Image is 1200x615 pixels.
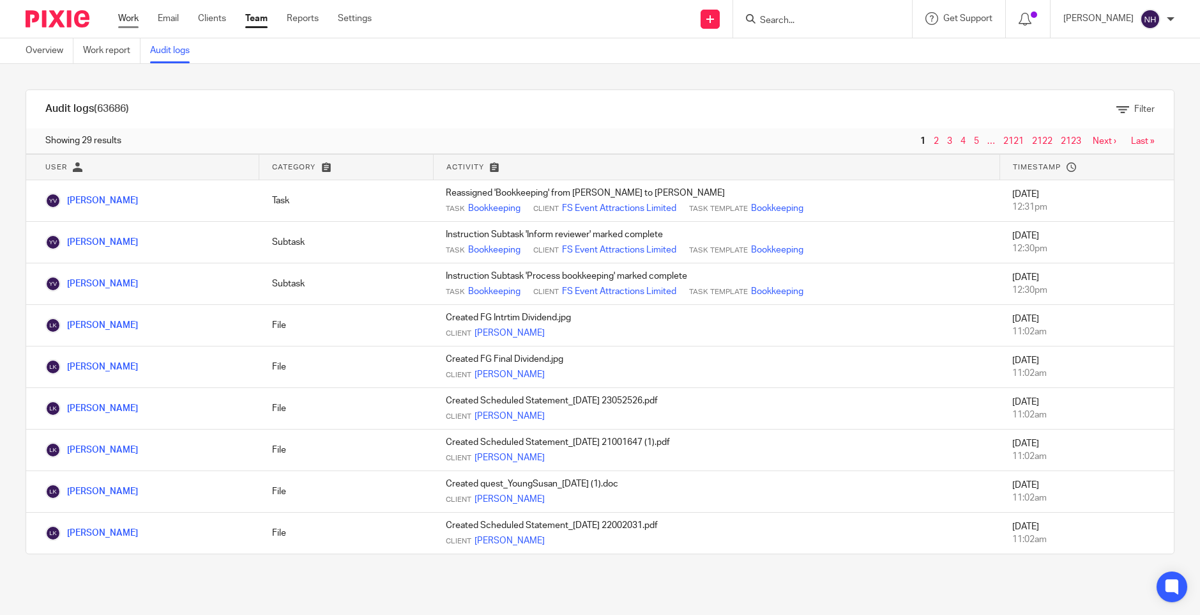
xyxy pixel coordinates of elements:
[83,38,141,63] a: Work report
[1061,137,1081,146] a: 2123
[468,244,520,256] a: Bookkeeping
[446,164,484,171] span: Activity
[259,388,434,430] td: File
[446,370,471,380] span: Client
[45,196,138,205] a: [PERSON_NAME]
[259,305,434,346] td: File
[562,244,676,256] a: FS Event Attractions Limited
[45,321,138,330] a: [PERSON_NAME]
[1013,164,1061,171] span: Timestamp
[1012,242,1161,255] div: 12:30pm
[433,263,999,305] td: Instruction Subtask 'Process bookkeeping' marked complete
[45,279,138,288] a: [PERSON_NAME]
[689,287,748,297] span: Task Template
[974,137,979,146] a: 5
[45,529,138,538] a: [PERSON_NAME]
[1012,492,1161,504] div: 11:02am
[433,305,999,346] td: Created FG Intrtim Dividend.jpg
[446,204,465,214] span: Task
[45,238,138,247] a: [PERSON_NAME]
[45,276,61,292] img: Yana Velihura
[961,137,966,146] a: 4
[259,430,434,471] td: File
[1134,105,1155,114] span: Filter
[1032,137,1052,146] a: 2122
[45,446,138,455] a: [PERSON_NAME]
[198,12,226,25] a: Clients
[45,404,138,413] a: [PERSON_NAME]
[1012,409,1161,421] div: 11:02am
[689,245,748,256] span: Task Template
[999,263,1174,305] td: [DATE]
[943,14,992,23] span: Get Support
[45,362,138,371] a: [PERSON_NAME]
[433,388,999,430] td: Created Scheduled Statement_[DATE] 23052526.pdf
[26,38,73,63] a: Overview
[433,180,999,222] td: Reassigned 'Bookkeeping' from [PERSON_NAME] to [PERSON_NAME]
[533,245,559,256] span: Client
[947,137,952,146] a: 3
[259,180,434,222] td: Task
[272,164,315,171] span: Category
[468,202,520,215] a: Bookkeeping
[338,12,372,25] a: Settings
[751,244,803,256] a: Bookkeeping
[468,285,520,298] a: Bookkeeping
[433,430,999,471] td: Created Scheduled Statement_[DATE] 21001647 (1).pdf
[562,202,676,215] a: FS Event Attractions Limited
[475,327,545,339] a: [PERSON_NAME]
[446,536,471,547] span: Client
[245,12,268,25] a: Team
[999,388,1174,430] td: [DATE]
[45,442,61,458] img: Lenka Kozubova
[45,401,61,416] img: Lenka Kozubova
[433,471,999,513] td: Created quest_YoungSusan_[DATE] (1).doc
[433,222,999,263] td: Instruction Subtask 'Inform reviewer' marked complete
[1012,450,1161,463] div: 11:02am
[259,471,434,513] td: File
[1093,137,1116,146] a: Next ›
[45,359,61,375] img: Lenka Kozubova
[934,137,939,146] a: 2
[1012,284,1161,297] div: 12:30pm
[1012,201,1161,214] div: 12:31pm
[917,136,1155,146] nav: pager
[446,245,465,256] span: Task
[433,513,999,554] td: Created Scheduled Statement_[DATE] 22002031.pdf
[446,412,471,422] span: Client
[287,12,319,25] a: Reports
[259,263,434,305] td: Subtask
[999,513,1174,554] td: [DATE]
[1012,367,1161,380] div: 11:02am
[446,329,471,339] span: Client
[446,453,471,463] span: Client
[259,222,434,263] td: Subtask
[1012,325,1161,338] div: 11:02am
[999,222,1174,263] td: [DATE]
[751,202,803,215] a: Bookkeeping
[158,12,179,25] a: Email
[259,513,434,554] td: File
[984,134,998,149] span: …
[475,451,545,464] a: [PERSON_NAME]
[1140,9,1160,29] img: svg%3E
[759,15,874,27] input: Search
[999,430,1174,471] td: [DATE]
[999,305,1174,346] td: [DATE]
[45,484,61,499] img: Lenka Kozubova
[45,525,61,541] img: Lenka Kozubova
[475,534,545,547] a: [PERSON_NAME]
[446,495,471,505] span: Client
[475,368,545,381] a: [PERSON_NAME]
[999,180,1174,222] td: [DATE]
[446,287,465,297] span: Task
[433,346,999,388] td: Created FG Final Dividend.jpg
[26,10,89,27] img: Pixie
[689,204,748,214] span: Task Template
[45,235,61,250] img: Yana Velihura
[751,285,803,298] a: Bookkeeping
[45,164,67,171] span: User
[917,134,929,149] span: 1
[999,346,1174,388] td: [DATE]
[1063,12,1134,25] p: [PERSON_NAME]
